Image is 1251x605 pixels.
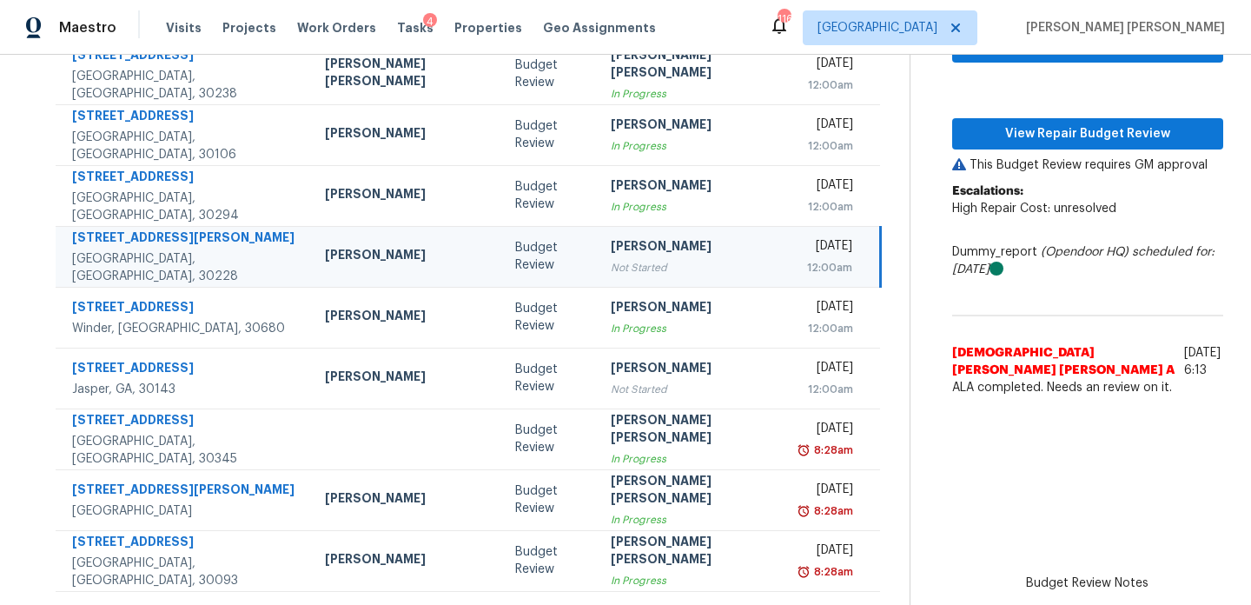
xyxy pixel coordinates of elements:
img: Overdue Alarm Icon [797,563,811,581]
span: Tasks [397,22,434,34]
span: Geo Assignments [543,19,656,37]
div: Budget Review [515,361,583,396]
div: [PERSON_NAME] [325,185,487,207]
div: Budget Review [515,178,583,213]
span: ALA completed. Needs an review on it. [952,379,1223,396]
div: 4 [423,13,437,30]
i: (Opendoor HQ) [1041,246,1129,258]
span: Properties [454,19,522,37]
div: [DATE] [801,542,853,563]
img: Overdue Alarm Icon [797,442,811,459]
div: [PERSON_NAME] [325,246,487,268]
div: [PERSON_NAME] [611,359,773,381]
div: [PERSON_NAME] [PERSON_NAME] [611,46,773,85]
span: Work Orders [297,19,376,37]
div: [STREET_ADDRESS] [72,46,297,68]
div: 12:00am [801,198,853,216]
span: [DATE] 6:13 [1184,347,1221,376]
div: [PERSON_NAME] [611,116,773,137]
div: 12:00am [801,137,853,155]
div: [DATE] [801,298,853,320]
div: [STREET_ADDRESS][PERSON_NAME] [72,229,297,250]
div: [PERSON_NAME] [611,237,773,259]
div: 8:28am [811,442,853,459]
div: [DATE] [801,481,853,502]
div: Budget Review [515,239,583,274]
div: Budget Review [515,57,583,91]
div: [STREET_ADDRESS] [72,107,297,129]
div: Not Started [611,259,773,276]
b: Escalations: [952,185,1023,197]
div: In Progress [611,85,773,103]
div: [DATE] [801,237,852,259]
div: 8:28am [811,502,853,520]
div: 116 [778,10,790,28]
div: [DATE] [801,55,853,76]
div: [STREET_ADDRESS] [72,298,297,320]
div: [GEOGRAPHIC_DATA], [GEOGRAPHIC_DATA], 30238 [72,68,297,103]
div: [PERSON_NAME] [325,550,487,572]
div: 12:00am [801,381,853,398]
i: scheduled for: [DATE] [952,246,1215,276]
span: View Repair Budget Review [966,123,1209,145]
img: Overdue Alarm Icon [797,502,811,520]
div: 12:00am [801,259,852,276]
div: [DATE] [801,116,853,137]
div: [PERSON_NAME] [611,298,773,320]
div: Not Started [611,381,773,398]
div: In Progress [611,450,773,468]
span: [DEMOGRAPHIC_DATA][PERSON_NAME] [PERSON_NAME] A [952,344,1178,379]
span: High Repair Cost: unresolved [952,203,1116,215]
div: 12:00am [801,76,853,94]
div: In Progress [611,198,773,216]
div: Budget Review [515,482,583,517]
div: [PERSON_NAME] [325,307,487,329]
span: Projects [222,19,276,37]
div: [PERSON_NAME] [325,368,487,389]
div: [PERSON_NAME] [PERSON_NAME] [611,533,773,572]
div: [GEOGRAPHIC_DATA], [GEOGRAPHIC_DATA], 30294 [72,189,297,224]
div: [GEOGRAPHIC_DATA] [72,502,297,520]
div: Budget Review [515,543,583,578]
div: [PERSON_NAME] [325,489,487,511]
div: Jasper, GA, 30143 [72,381,297,398]
div: [PERSON_NAME] [325,124,487,146]
div: [PERSON_NAME] [PERSON_NAME] [611,411,773,450]
div: [GEOGRAPHIC_DATA], [GEOGRAPHIC_DATA], 30228 [72,250,297,285]
div: [GEOGRAPHIC_DATA], [GEOGRAPHIC_DATA], 30093 [72,555,297,589]
p: This Budget Review requires GM approval [952,156,1223,174]
div: [STREET_ADDRESS] [72,533,297,555]
div: Budget Review [515,422,583,456]
div: In Progress [611,511,773,529]
div: [PERSON_NAME] [PERSON_NAME] [611,472,773,511]
div: In Progress [611,137,773,155]
div: [PERSON_NAME] [PERSON_NAME] [325,55,487,94]
div: [DATE] [801,420,853,442]
div: [STREET_ADDRESS] [72,411,297,433]
div: 12:00am [801,320,853,337]
div: [GEOGRAPHIC_DATA], [GEOGRAPHIC_DATA], 30345 [72,433,297,468]
div: [GEOGRAPHIC_DATA], [GEOGRAPHIC_DATA], 30106 [72,129,297,163]
div: 8:28am [811,563,853,581]
div: Budget Review [515,300,583,335]
div: [STREET_ADDRESS][PERSON_NAME] [72,481,297,502]
div: Budget Review [515,117,583,152]
div: Winder, [GEOGRAPHIC_DATA], 30680 [72,320,297,337]
button: View Repair Budget Review [952,118,1223,150]
div: [STREET_ADDRESS] [72,168,297,189]
div: In Progress [611,572,773,589]
span: Maestro [59,19,116,37]
div: In Progress [611,320,773,337]
span: Visits [166,19,202,37]
div: Dummy_report [952,243,1223,278]
span: [PERSON_NAME] [PERSON_NAME] [1019,19,1225,37]
span: Budget Review Notes [1016,575,1159,592]
span: [GEOGRAPHIC_DATA] [817,19,937,37]
div: [PERSON_NAME] [611,176,773,198]
div: [DATE] [801,359,853,381]
div: [DATE] [801,176,853,198]
div: [STREET_ADDRESS] [72,359,297,381]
